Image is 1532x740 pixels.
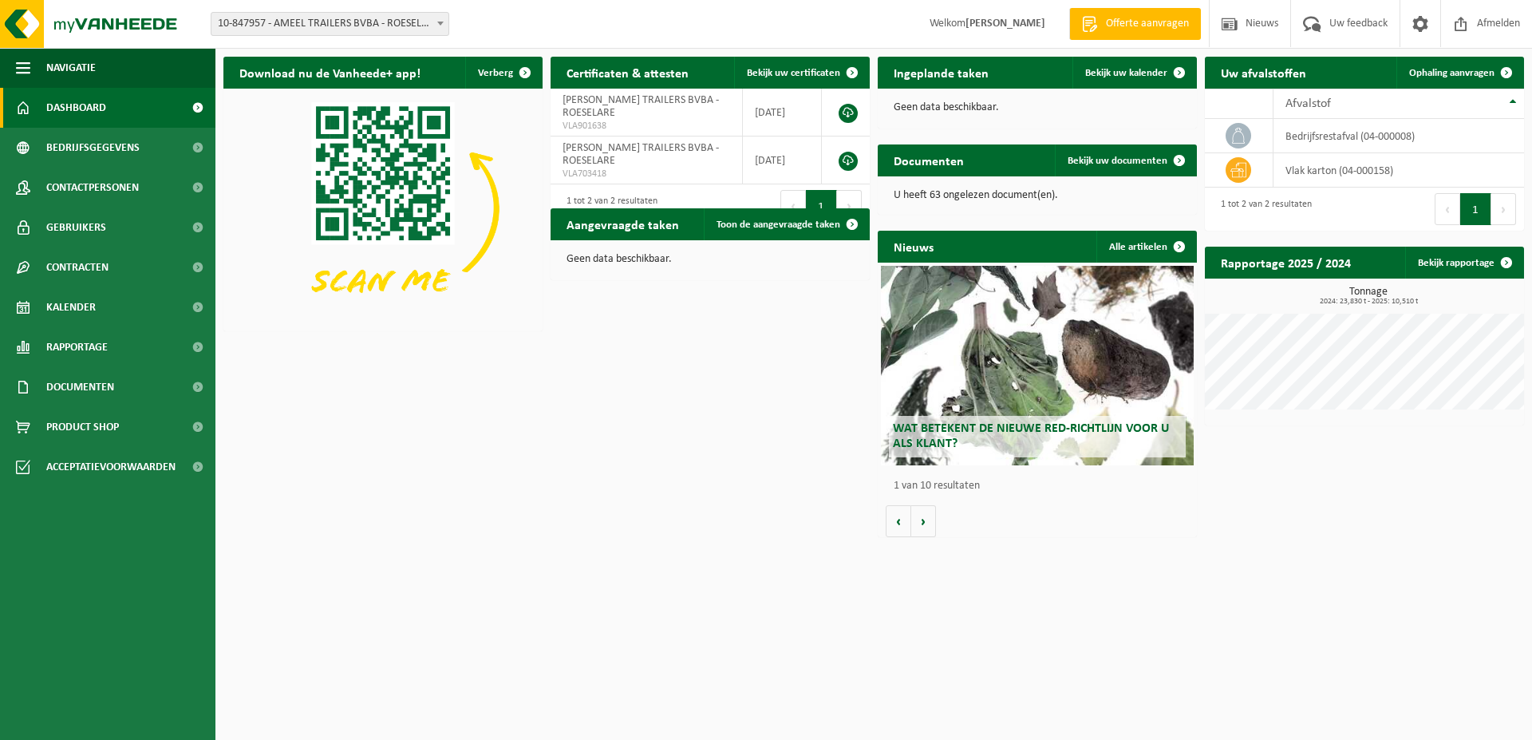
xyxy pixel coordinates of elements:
p: Geen data beschikbaar. [567,254,854,265]
h2: Uw afvalstoffen [1205,57,1322,88]
h2: Ingeplande taken [878,57,1005,88]
button: Next [1491,193,1516,225]
span: Bekijk uw certificaten [747,68,840,78]
span: Offerte aanvragen [1102,16,1193,32]
button: Volgende [911,505,936,537]
span: [PERSON_NAME] TRAILERS BVBA - ROESELARE [563,94,719,119]
a: Bekijk rapportage [1405,247,1522,279]
div: 1 tot 2 van 2 resultaten [559,188,657,224]
a: Toon de aangevraagde taken [704,208,868,240]
span: Bekijk uw kalender [1085,68,1167,78]
td: bedrijfsrestafval (04-000008) [1273,119,1524,153]
div: 1 tot 2 van 2 resultaten [1213,192,1312,227]
span: Documenten [46,367,114,407]
span: Ophaling aanvragen [1409,68,1494,78]
span: Navigatie [46,48,96,88]
button: 1 [806,190,837,222]
h2: Certificaten & attesten [551,57,705,88]
span: [PERSON_NAME] TRAILERS BVBA - ROESELARE [563,142,719,167]
a: Bekijk uw certificaten [734,57,868,89]
h2: Rapportage 2025 / 2024 [1205,247,1367,278]
button: Previous [780,190,806,222]
td: vlak karton (04-000158) [1273,153,1524,188]
button: Previous [1435,193,1460,225]
p: Geen data beschikbaar. [894,102,1181,113]
span: Contracten [46,247,109,287]
span: Product Shop [46,407,119,447]
span: VLA901638 [563,120,730,133]
img: Download de VHEPlus App [223,89,543,328]
h2: Aangevraagde taken [551,208,695,239]
td: [DATE] [743,137,821,184]
a: Wat betekent de nieuwe RED-richtlijn voor u als klant? [881,266,1194,465]
span: Afvalstof [1285,97,1331,110]
span: 2024: 23,830 t - 2025: 10,510 t [1213,298,1524,306]
span: Acceptatievoorwaarden [46,447,176,487]
a: Bekijk uw kalender [1072,57,1195,89]
span: Dashboard [46,88,106,128]
span: Rapportage [46,327,108,367]
strong: [PERSON_NAME] [965,18,1045,30]
span: VLA703418 [563,168,730,180]
span: Bekijk uw documenten [1068,156,1167,166]
p: 1 van 10 resultaten [894,481,1189,492]
button: Vorige [886,505,911,537]
button: 1 [1460,193,1491,225]
a: Ophaling aanvragen [1396,57,1522,89]
h2: Download nu de Vanheede+ app! [223,57,436,88]
button: Next [837,190,862,222]
p: U heeft 63 ongelezen document(en). [894,190,1181,201]
span: 10-847957 - AMEEL TRAILERS BVBA - ROESELARE [211,13,448,35]
span: Kalender [46,287,96,327]
span: Toon de aangevraagde taken [717,220,840,230]
a: Bekijk uw documenten [1055,144,1195,176]
a: Alle artikelen [1096,231,1195,263]
h2: Documenten [878,144,980,176]
button: Verberg [465,57,541,89]
span: Contactpersonen [46,168,139,208]
td: [DATE] [743,89,821,137]
span: Bedrijfsgegevens [46,128,140,168]
span: Verberg [478,68,513,78]
h3: Tonnage [1213,287,1524,306]
span: Gebruikers [46,208,106,247]
span: Wat betekent de nieuwe RED-richtlijn voor u als klant? [893,422,1169,450]
span: 10-847957 - AMEEL TRAILERS BVBA - ROESELARE [211,12,449,36]
a: Offerte aanvragen [1069,8,1201,40]
h2: Nieuws [878,231,950,262]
